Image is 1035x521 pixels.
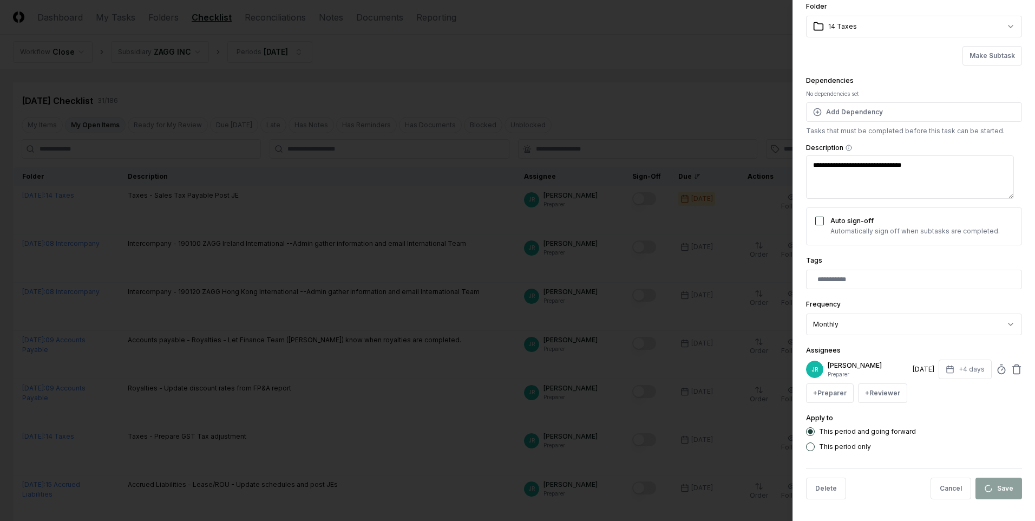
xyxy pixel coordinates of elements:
[819,428,916,435] label: This period and going forward
[806,2,827,10] label: Folder
[806,383,854,403] button: +Preparer
[830,217,874,225] label: Auto sign-off
[806,145,1022,151] label: Description
[828,370,908,379] p: Preparer
[858,383,907,403] button: +Reviewer
[828,361,908,370] p: [PERSON_NAME]
[806,414,833,422] label: Apply to
[806,256,822,264] label: Tags
[806,126,1022,136] p: Tasks that must be completed before this task can be started.
[806,76,854,84] label: Dependencies
[913,364,934,374] div: [DATE]
[806,300,841,308] label: Frequency
[806,102,1022,122] button: Add Dependency
[962,46,1022,66] button: Make Subtask
[846,145,852,151] button: Description
[939,360,992,379] button: +4 days
[811,366,818,374] span: JR
[819,444,871,450] label: This period only
[931,478,971,499] button: Cancel
[806,90,1022,98] div: No dependencies set
[830,226,1000,236] p: Automatically sign off when subtasks are completed.
[806,346,841,354] label: Assignees
[806,478,846,499] button: Delete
